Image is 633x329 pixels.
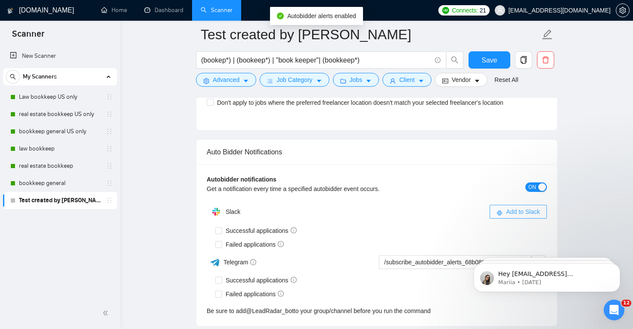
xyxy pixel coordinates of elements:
span: caret-down [366,78,372,84]
span: Connects: [452,6,478,15]
span: Advanced [213,75,239,85]
input: Search Freelance Jobs... [201,55,431,66]
a: setting [616,7,630,14]
span: Add to Slack [506,207,540,216]
span: info-circle [250,259,256,265]
span: edit [542,29,553,40]
span: user [497,7,503,13]
div: Get a notification every time a specified autobidder event occurs. [207,184,462,194]
button: folderJobscaret-down [333,73,379,87]
span: info-circle [435,57,441,63]
span: Autobidder alerts enabled [287,13,356,19]
span: caret-down [418,78,424,84]
span: Successful applications [222,276,300,285]
span: Vendor [452,75,471,85]
a: searchScanner [201,6,233,14]
span: Telegram [223,259,257,266]
span: slack [496,209,503,216]
iframe: Intercom notifications message [461,245,633,306]
iframe: Intercom live chat [604,300,624,320]
span: 21 [480,6,486,15]
a: Reset All [494,75,518,85]
button: search [6,70,20,84]
a: Test created by [PERSON_NAME] [19,192,101,209]
a: Law bookkeep US only [19,88,101,106]
a: New Scanner [10,47,110,65]
span: Client [399,75,415,85]
div: Be sure to add to your group/channel before you run the command [207,306,547,316]
span: holder [106,180,113,187]
span: ON [528,182,536,192]
span: info-circle [278,241,284,247]
img: upwork-logo.png [442,7,449,14]
span: 12 [621,300,631,307]
span: setting [616,7,629,14]
li: My Scanners [3,68,117,209]
a: real estate bookkeep [19,157,101,175]
button: barsJob Categorycaret-down [260,73,329,87]
span: delete [537,56,554,64]
button: Save [469,51,510,69]
a: homeHome [101,6,127,14]
span: holder [106,94,113,100]
span: Slack [226,208,240,215]
input: Scanner name... [201,24,540,45]
span: caret-down [316,78,322,84]
span: holder [106,163,113,169]
a: law bookkeep [19,140,101,157]
span: info-circle [291,277,297,283]
span: caret-down [474,78,480,84]
b: Autobidder notifications [207,176,276,183]
span: search [6,74,19,80]
img: hpQkSZIkSZIkSZIkSZIkSZIkSZIkSZIkSZIkSZIkSZIkSZIkSZIkSZIkSZIkSZIkSZIkSZIkSZIkSZIkSZIkSZIkSZIkSZIkS... [208,203,225,220]
a: bookkeep general US only [19,123,101,140]
li: New Scanner [3,47,117,65]
a: dashboardDashboard [144,6,183,14]
span: check-circle [277,13,284,19]
img: ww3wtPAAAAAElFTkSuQmCC [210,257,220,268]
span: holder [106,197,113,204]
a: @LeadRadar_bot [246,306,294,316]
span: Failed applications [222,240,287,249]
button: settingAdvancedcaret-down [196,73,256,87]
button: slackAdd to Slack [490,205,547,219]
span: Don't apply to jobs where the preferred freelancer location doesn't match your selected freelance... [214,98,507,107]
span: bars [267,78,273,84]
span: user [390,78,396,84]
span: Save [481,55,497,66]
span: holder [106,111,113,118]
button: setting [616,3,630,17]
span: Failed applications [222,289,287,299]
span: double-left [102,309,111,317]
span: idcard [442,78,448,84]
button: search [446,51,463,69]
span: Successful applications [222,226,300,235]
span: info-circle [291,227,297,233]
span: Scanner [5,28,51,46]
button: copy [515,51,532,69]
span: caret-down [243,78,249,84]
span: search [447,56,463,64]
span: holder [106,128,113,135]
img: logo [7,4,13,18]
span: copy [515,56,532,64]
span: holder [106,145,113,152]
span: Job Category [276,75,312,85]
div: Auto Bidder Notifications [207,140,547,164]
button: userClientcaret-down [382,73,431,87]
button: delete [537,51,554,69]
span: info-circle [278,291,284,297]
a: bookkeep general [19,175,101,192]
span: Jobs [350,75,363,85]
span: folder [340,78,346,84]
a: real estate bookkeep US only [19,106,101,123]
button: idcardVendorcaret-down [435,73,487,87]
span: setting [203,78,209,84]
span: My Scanners [23,68,57,85]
